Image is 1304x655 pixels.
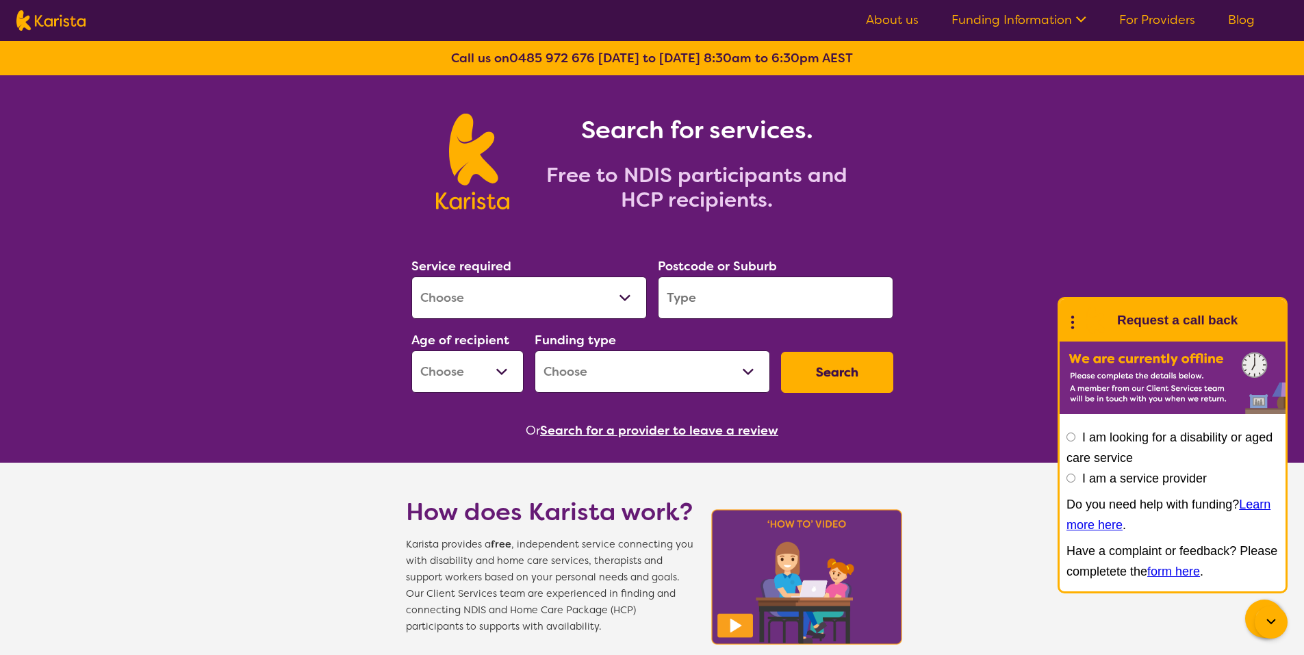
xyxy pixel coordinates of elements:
p: Do you need help with funding? . [1066,494,1279,535]
a: Funding Information [951,12,1086,28]
span: Or [526,420,540,441]
label: Age of recipient [411,332,509,348]
a: Blog [1228,12,1255,28]
label: Service required [411,258,511,274]
input: Type [658,277,893,319]
h2: Free to NDIS participants and HCP recipients. [526,163,868,212]
img: Karista logo [16,10,86,31]
img: Karista [1082,307,1109,334]
button: Search for a provider to leave a review [540,420,778,441]
a: For Providers [1119,12,1195,28]
a: 0485 972 676 [509,50,595,66]
img: Karista video [707,505,907,649]
label: I am looking for a disability or aged care service [1066,431,1273,465]
button: Channel Menu [1245,600,1283,638]
label: Postcode or Suburb [658,258,777,274]
a: About us [866,12,919,28]
h1: How does Karista work? [406,496,693,528]
img: Karista offline chat form to request call back [1060,342,1286,414]
b: free [491,538,511,551]
span: Karista provides a , independent service connecting you with disability and home care services, t... [406,537,693,635]
b: Call us on [DATE] to [DATE] 8:30am to 6:30pm AEST [451,50,853,66]
button: Search [781,352,893,393]
img: Karista logo [436,114,509,209]
p: Have a complaint or feedback? Please completete the . [1066,541,1279,582]
label: Funding type [535,332,616,348]
label: I am a service provider [1082,472,1207,485]
h1: Request a call back [1117,310,1238,331]
a: form here [1147,565,1200,578]
h1: Search for services. [526,114,868,146]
